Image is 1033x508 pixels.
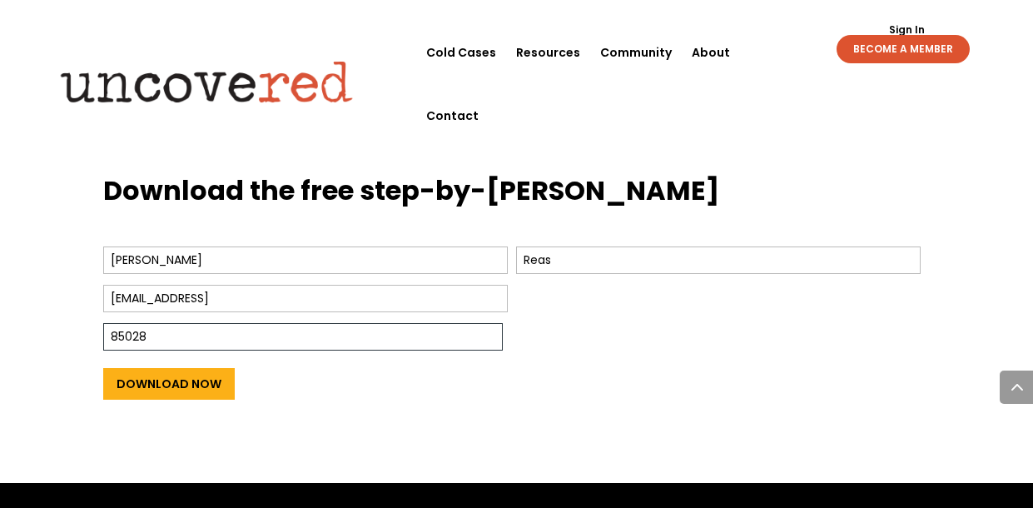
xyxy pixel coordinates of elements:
a: Contact [426,84,479,147]
input: First Name [103,247,508,274]
input: Download Now [103,368,235,400]
a: Sign In [880,25,934,35]
input: Last Name [516,247,921,274]
input: Zip Code [103,323,503,351]
img: Uncovered logo [47,49,367,114]
a: Cold Cases [426,21,496,84]
a: Resources [516,21,580,84]
a: BECOME A MEMBER [837,35,970,63]
a: Community [600,21,672,84]
input: Email [103,285,508,312]
a: About [692,21,730,84]
h3: Download the free step-by-[PERSON_NAME] [103,172,930,218]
